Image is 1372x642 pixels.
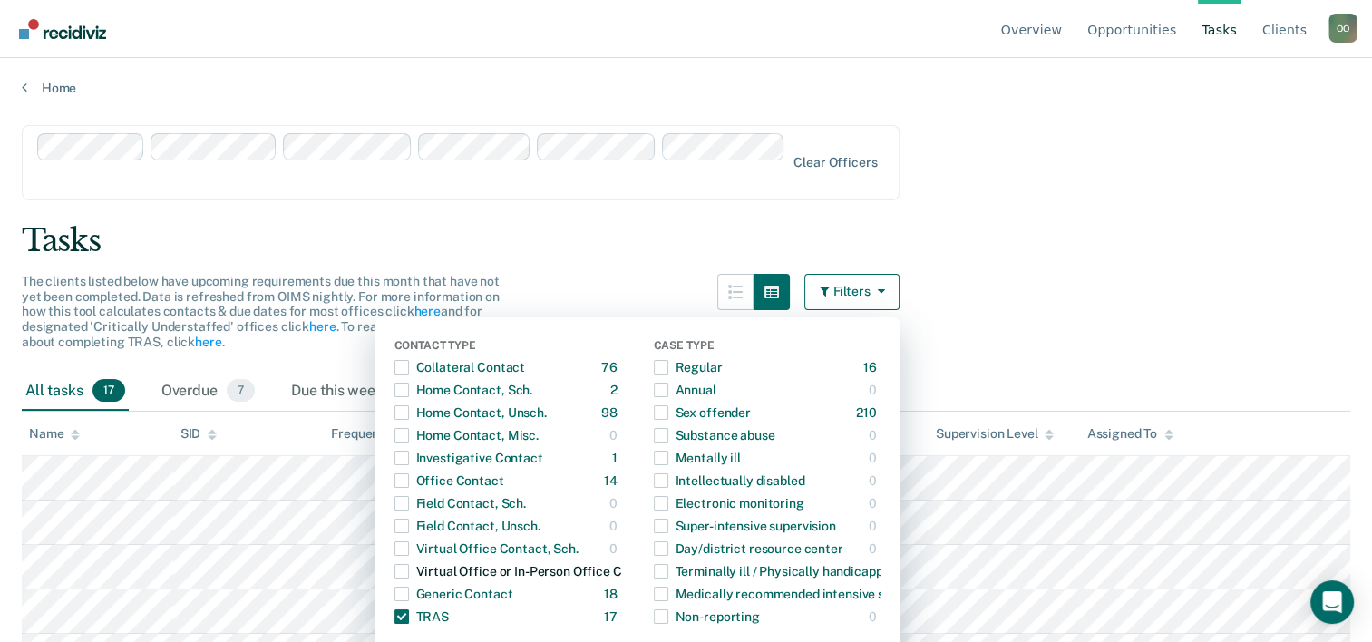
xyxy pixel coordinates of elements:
div: Tasks [22,222,1350,259]
div: 0 [869,466,881,495]
div: 0 [609,534,621,563]
div: Mentally ill [654,443,741,472]
div: Day/district resource center [654,534,843,563]
div: Home Contact, Misc. [394,421,539,450]
div: 0 [869,602,881,631]
div: Super-intensive supervision [654,511,836,540]
div: Office Contact [394,466,504,495]
div: Overdue7 [158,372,258,412]
div: Assigned To [1086,426,1173,442]
a: Home [22,80,1350,96]
div: 2 [610,375,621,404]
div: O O [1328,14,1357,43]
div: Home Contact, Sch. [394,375,532,404]
button: Profile dropdown button [1328,14,1357,43]
div: 0 [869,375,881,404]
div: 0 [869,489,881,518]
div: Open Intercom Messenger [1310,580,1354,624]
div: Investigative Contact [394,443,543,472]
div: Annual [654,375,716,404]
div: 0 [869,511,881,540]
div: Field Contact, Unsch. [394,511,540,540]
div: Non-reporting [654,602,760,631]
div: Generic Contact [394,579,513,608]
div: Sex offender [654,398,751,427]
div: 18 [604,579,621,608]
div: Clear officers [793,155,877,170]
div: Name [29,426,80,442]
div: Due this week0 [287,372,424,412]
div: TRAS [394,602,449,631]
div: Field Contact, Sch. [394,489,526,518]
a: here [195,335,221,349]
div: Medically recommended intensive supervision [654,579,945,608]
div: Virtual Office Contact, Sch. [394,534,579,563]
button: Filters [804,274,900,310]
div: Frequency [331,426,394,442]
div: Substance abuse [654,421,775,450]
div: Intellectually disabled [654,466,805,495]
div: 0 [609,489,621,518]
img: Recidiviz [19,19,106,39]
div: 0 [869,534,881,563]
span: The clients listed below have upcoming requirements due this month that have not yet been complet... [22,274,500,349]
div: 0 [609,511,621,540]
div: All tasks17 [22,372,129,412]
div: Case Type [654,339,881,355]
div: 76 [601,353,621,382]
a: here [414,304,440,318]
div: SID [180,426,218,442]
div: Electronic monitoring [654,489,804,518]
div: Collateral Contact [394,353,525,382]
div: 0 [869,443,881,472]
div: Terminally ill / Physically handicapped [654,557,898,586]
span: 7 [227,379,255,403]
div: 98 [601,398,621,427]
div: Virtual Office or In-Person Office Contact [394,557,661,586]
div: 0 [869,421,881,450]
div: 16 [863,353,881,382]
div: 17 [604,602,621,631]
div: 0 [609,421,621,450]
div: Supervision Level [936,426,1055,442]
div: Regular [654,353,723,382]
div: 1 [612,443,621,472]
div: Home Contact, Unsch. [394,398,547,427]
div: 14 [604,466,621,495]
a: here [309,319,336,334]
div: Contact Type [394,339,621,355]
div: 210 [856,398,881,427]
span: 17 [92,379,125,403]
